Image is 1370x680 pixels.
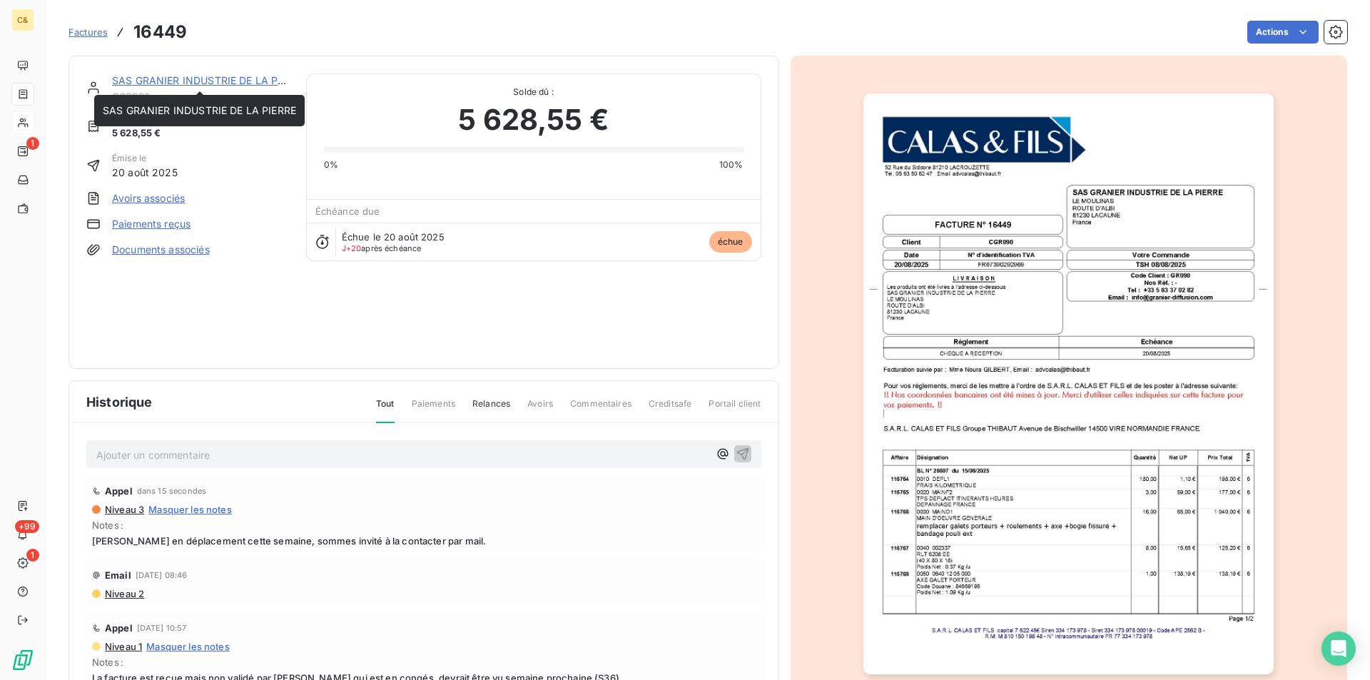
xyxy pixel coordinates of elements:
[649,397,692,422] span: Creditsafe
[105,622,133,634] span: Appel
[709,231,752,253] span: échue
[376,397,395,423] span: Tout
[112,91,289,102] span: CGR090
[472,397,510,422] span: Relances
[92,656,756,668] span: Notes :
[137,487,206,495] span: dans 15 secondes
[719,158,744,171] span: 100%
[863,93,1274,674] img: invoice_thumbnail
[112,217,191,231] a: Paiements reçus
[112,243,210,257] a: Documents associés
[15,520,39,533] span: +99
[11,649,34,671] img: Logo LeanPay
[112,191,185,205] a: Avoirs associés
[315,205,380,217] span: Échéance due
[148,504,232,515] span: Masquer les notes
[1321,631,1356,666] div: Open Intercom Messenger
[26,137,39,150] span: 1
[412,397,455,422] span: Paiements
[324,86,744,98] span: Solde dû :
[26,549,39,562] span: 1
[527,397,553,422] span: Avoirs
[11,9,34,31] div: C&
[112,126,171,141] span: 5 628,55 €
[103,588,144,599] span: Niveau 2
[92,519,756,531] span: Notes :
[133,19,187,45] h3: 16449
[458,98,609,141] span: 5 628,55 €
[112,152,178,165] span: Émise le
[92,535,756,547] span: [PERSON_NAME] en déplacement cette semaine, sommes invité à la contacter par mail.
[324,158,338,171] span: 0%
[342,244,422,253] span: après échéance
[68,25,108,39] a: Factures
[86,392,153,412] span: Historique
[136,571,188,579] span: [DATE] 08:46
[709,397,761,422] span: Portail client
[103,504,144,515] span: Niveau 3
[1247,21,1319,44] button: Actions
[342,243,362,253] span: J+20
[103,104,296,116] span: SAS GRANIER INDUSTRIE DE LA PIERRE
[105,485,133,497] span: Appel
[342,231,445,243] span: Échue le 20 août 2025
[103,641,142,652] span: Niveau 1
[105,569,131,581] span: Email
[570,397,631,422] span: Commentaires
[112,165,178,180] span: 20 août 2025
[137,624,187,632] span: [DATE] 10:57
[112,74,305,86] a: SAS GRANIER INDUSTRIE DE LA PIERRE
[146,641,230,652] span: Masquer les notes
[68,26,108,38] span: Factures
